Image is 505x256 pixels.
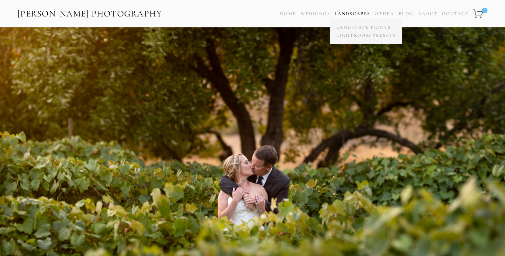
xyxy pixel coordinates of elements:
[301,11,330,16] a: Weddings
[418,9,437,19] a: About
[375,11,394,16] a: Other
[399,9,413,19] a: Blog
[335,32,398,40] a: Lightroom Presets
[280,9,296,19] a: Home
[482,8,487,13] span: 0
[472,5,488,22] a: 0 items in cart
[442,9,469,19] a: Contact
[335,11,370,16] a: Landscapes
[335,23,398,32] a: Landscape Prints
[17,6,163,22] a: [PERSON_NAME] Photography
